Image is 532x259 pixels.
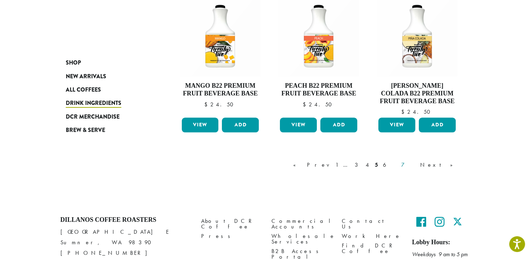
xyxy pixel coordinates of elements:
[280,118,317,132] a: View
[302,101,335,108] bdi: 24.50
[66,126,105,135] span: Brew & Serve
[342,231,402,241] a: Work Here
[401,108,407,115] span: $
[377,82,457,105] h4: [PERSON_NAME] Colada B22 Premium Fruit Beverage Base
[201,231,261,241] a: Press
[320,118,357,132] button: Add
[400,161,417,169] a: 7
[66,59,81,67] span: Shop
[342,216,402,231] a: Contact Us
[342,241,402,256] a: Find DCR Coffee
[278,82,359,97] h4: Peach B22 Premium Fruit Beverage Base
[66,97,150,110] a: Drink Ingredients
[364,161,371,169] a: 4
[222,118,259,132] button: Add
[60,227,191,258] p: [GEOGRAPHIC_DATA] E Sumner, WA 98390 [PHONE_NUMBER]
[201,216,261,231] a: About DCR Coffee
[66,69,150,83] a: New Arrivals
[378,118,415,132] a: View
[66,99,121,108] span: Drink Ingredients
[66,124,150,137] a: Brew & Serve
[66,113,120,121] span: DCR Merchandise
[401,108,433,115] bdi: 24.50
[66,86,101,94] span: All Coffees
[302,101,308,108] span: $
[342,161,351,169] a: …
[419,118,456,132] button: Add
[182,118,219,132] a: View
[353,161,362,169] a: 3
[292,161,332,169] a: « Prev
[204,101,210,108] span: $
[373,161,379,169] a: 5
[66,56,150,69] a: Shop
[180,82,261,97] h4: Mango B22 Premium Fruit Beverage Base
[382,161,398,169] a: 6
[66,110,150,124] a: DCR Merchandise
[60,216,191,224] h4: Dillanos Coffee Roasters
[204,101,236,108] bdi: 24.50
[66,72,106,81] span: New Arrivals
[419,161,459,169] a: Next »
[271,231,331,246] a: Wholesale Services
[66,83,150,97] a: All Coffees
[271,216,331,231] a: Commercial Accounts
[412,239,472,246] h5: Lobby Hours:
[412,251,468,258] em: Weekdays 9 am to 5 pm
[334,161,340,169] a: 1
